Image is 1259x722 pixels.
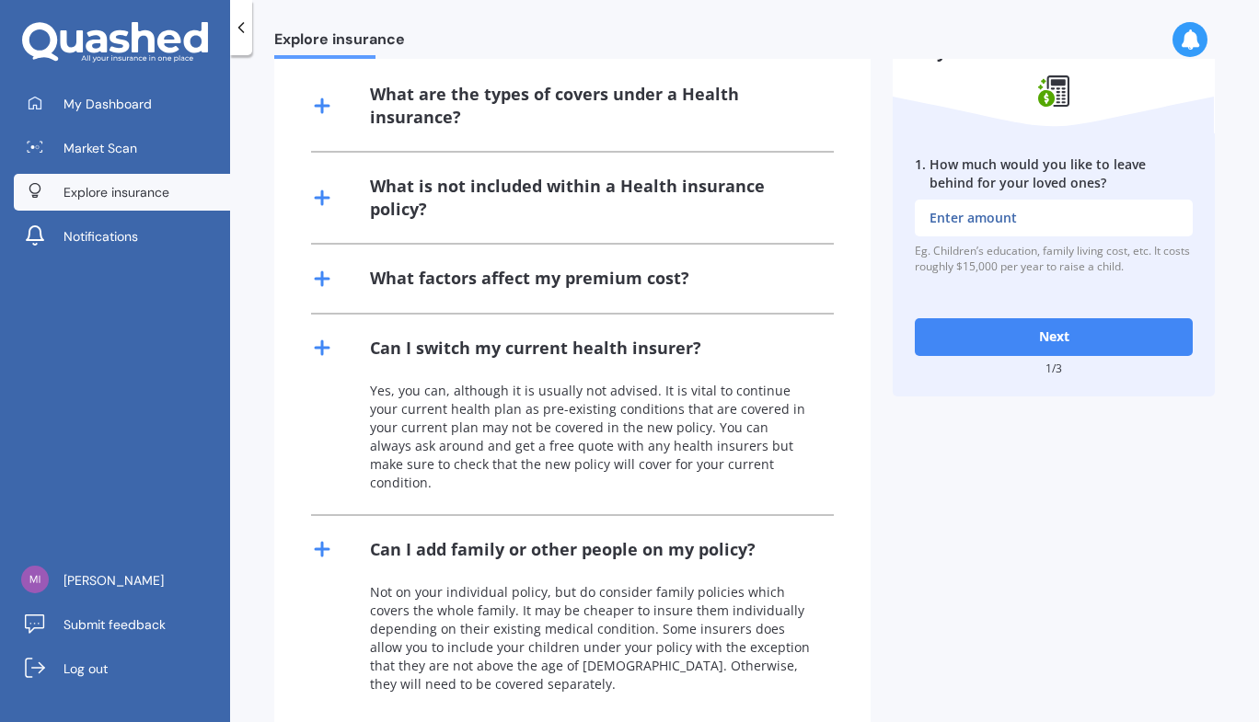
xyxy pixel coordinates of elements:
[14,606,230,643] a: Submit feedback
[14,218,230,255] a: Notifications
[14,130,230,166] a: Market Scan
[915,200,1193,236] input: Enter amount
[915,155,926,192] div: 1 .
[14,562,230,599] a: [PERSON_NAME]
[14,174,230,211] a: Explore insurance
[370,538,756,561] div: Can I add family or other people on my policy?
[915,318,1193,355] button: Next
[64,571,164,590] span: [PERSON_NAME]
[915,363,1193,374] div: 1 / 3
[370,382,812,492] p: Yes, you can, although it is usually not advised. It is vital to continue your current health pla...
[370,583,812,693] p: Not on your individual policy, but do consider family policies which covers the whole family. It ...
[21,566,49,593] img: e53eef41fe62784ee7e0f434e176db4b
[370,267,689,290] div: What factors affect my premium cost?
[915,244,1193,275] div: Eg. Children’s education, family living cost, etc. It costs roughly $15,000 per year to raise a c...
[370,83,812,129] div: What are the types of covers under a Health insurance?
[14,86,230,122] a: My Dashboard
[370,175,812,221] div: What is not included within a Health insurance policy?
[370,337,701,360] div: Can I switch my current health insurer?
[64,183,169,201] span: Explore insurance
[64,615,166,634] span: Submit feedback
[274,30,405,55] span: Explore insurance
[915,155,1193,192] label: How much would you like to leave behind for your loved ones?
[14,650,230,687] a: Log out
[64,95,152,113] span: My Dashboard
[64,659,108,678] span: Log out
[64,227,138,246] span: Notifications
[64,139,137,157] span: Market Scan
